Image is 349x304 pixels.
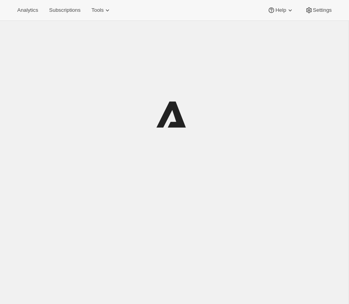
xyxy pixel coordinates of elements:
[17,7,38,13] span: Analytics
[49,7,80,13] span: Subscriptions
[300,5,336,16] button: Settings
[87,5,116,16] button: Tools
[263,5,298,16] button: Help
[275,7,286,13] span: Help
[44,5,85,16] button: Subscriptions
[13,5,43,16] button: Analytics
[91,7,104,13] span: Tools
[313,7,332,13] span: Settings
